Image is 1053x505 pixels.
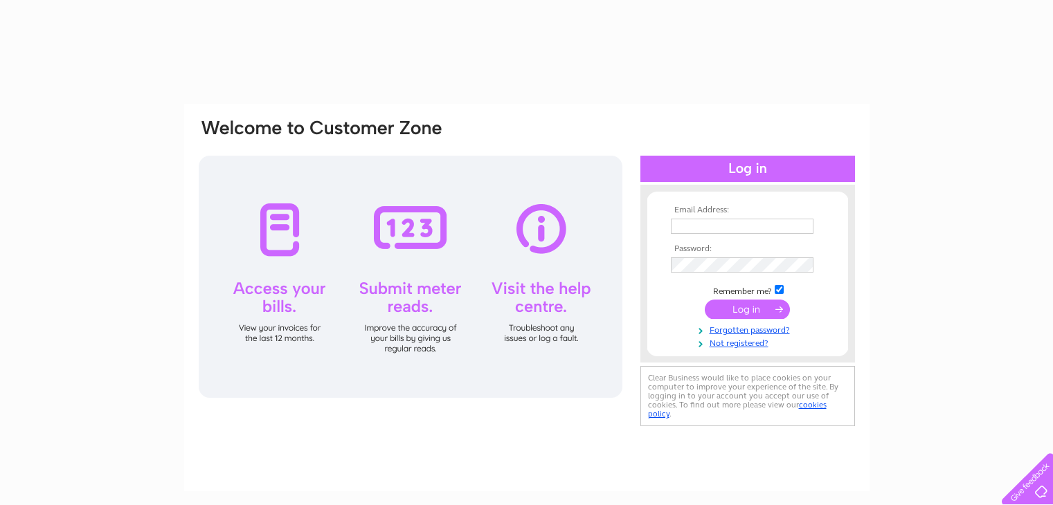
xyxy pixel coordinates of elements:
a: Not registered? [671,336,828,349]
a: cookies policy [648,400,827,419]
a: Forgotten password? [671,322,828,336]
td: Remember me? [667,283,828,297]
input: Submit [705,300,790,319]
div: Clear Business would like to place cookies on your computer to improve your experience of the sit... [640,366,855,426]
th: Email Address: [667,205,828,215]
th: Password: [667,244,828,254]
